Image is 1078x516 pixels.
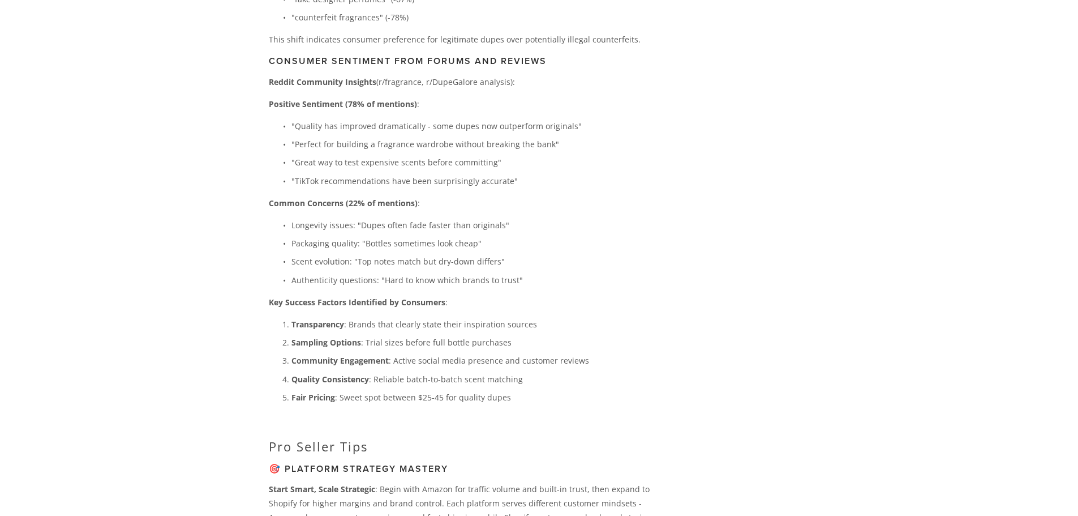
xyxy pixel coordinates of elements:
p: : Sweet spot between $25-45 for quality dupes [291,390,665,404]
strong: Reddit Community Insights [269,76,376,87]
p: : Brands that clearly state their inspiration sources [291,317,665,331]
p: "Quality has improved dramatically - some dupes now outperform originals" [291,119,665,133]
strong: Sampling Options [291,337,361,348]
strong: Community Engagement [291,355,389,366]
p: : Reliable batch-to-batch scent matching [291,372,665,386]
p: (r/fragrance, r/DupeGalore analysis): [269,75,665,89]
p: : [269,97,665,111]
p: : Active social media presence and customer reviews [291,353,665,368]
p: "TikTok recommendations have been surprisingly accurate" [291,174,665,188]
p: Packaging quality: "Bottles sometimes look cheap" [291,236,665,250]
p: This shift indicates consumer preference for legitimate dupes over potentially illegal counterfeits. [269,32,665,46]
h2: Pro Seller Tips [269,439,665,454]
strong: Transparency [291,319,344,330]
strong: Fair Pricing [291,392,335,403]
p: "Great way to test expensive scents before committing" [291,155,665,169]
p: "Perfect for building a fragrance wardrobe without breaking the bank" [291,137,665,151]
strong: Positive Sentiment (78% of mentions) [269,99,417,109]
p: : [269,295,665,309]
strong: Key Success Factors Identified by Consumers [269,297,445,308]
p: Authenticity questions: "Hard to know which brands to trust" [291,273,665,287]
strong: Common Concerns (22% of mentions) [269,198,418,208]
strong: Start Smart, Scale Strategic [269,484,375,494]
p: "counterfeit fragrances" (-78%) [291,10,665,24]
p: : Trial sizes before full bottle purchases [291,335,665,349]
h3: Consumer Sentiment from Forums and Reviews [269,56,665,66]
p: Scent evolution: "Top notes match but dry-down differs" [291,254,665,268]
h3: 🎯 Platform Strategy Mastery [269,463,665,474]
p: Longevity issues: "Dupes often fade faster than originals" [291,218,665,232]
strong: Quality Consistency [291,374,369,385]
p: : [269,196,665,210]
